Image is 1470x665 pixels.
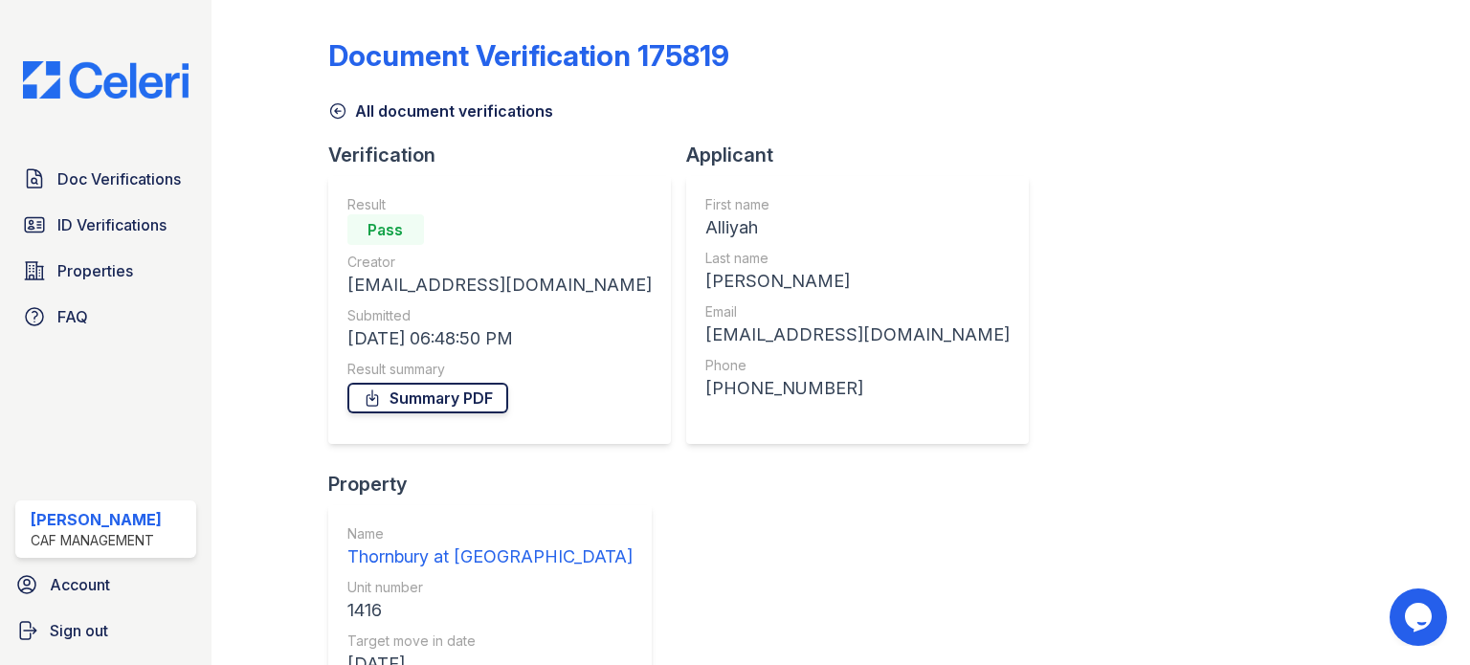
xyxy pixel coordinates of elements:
[328,100,553,122] a: All document verifications
[57,213,167,236] span: ID Verifications
[8,611,204,650] a: Sign out
[347,253,652,272] div: Creator
[347,214,424,245] div: Pass
[347,306,652,325] div: Submitted
[347,360,652,379] div: Result summary
[347,325,652,352] div: [DATE] 06:48:50 PM
[347,195,652,214] div: Result
[347,597,633,624] div: 1416
[57,305,88,328] span: FAQ
[705,302,1010,321] div: Email
[347,272,652,299] div: [EMAIL_ADDRESS][DOMAIN_NAME]
[328,38,729,73] div: Document Verification 175819
[15,160,196,198] a: Doc Verifications
[686,142,1044,168] div: Applicant
[50,619,108,642] span: Sign out
[1390,588,1451,646] iframe: chat widget
[57,259,133,282] span: Properties
[15,252,196,290] a: Properties
[705,195,1010,214] div: First name
[347,524,633,570] a: Name Thornbury at [GEOGRAPHIC_DATA]
[347,383,508,413] a: Summary PDF
[705,214,1010,241] div: Alliyah
[347,578,633,597] div: Unit number
[15,298,196,336] a: FAQ
[15,206,196,244] a: ID Verifications
[347,524,633,543] div: Name
[8,61,204,99] img: CE_Logo_Blue-a8612792a0a2168367f1c8372b55b34899dd931a85d93a1a3d3e32e68fde9ad4.png
[347,632,633,651] div: Target move in date
[50,573,110,596] span: Account
[347,543,633,570] div: Thornbury at [GEOGRAPHIC_DATA]
[705,356,1010,375] div: Phone
[705,321,1010,348] div: [EMAIL_ADDRESS][DOMAIN_NAME]
[705,268,1010,295] div: [PERSON_NAME]
[705,249,1010,268] div: Last name
[31,531,162,550] div: CAF Management
[57,167,181,190] span: Doc Verifications
[705,375,1010,402] div: [PHONE_NUMBER]
[8,565,204,604] a: Account
[328,471,667,498] div: Property
[31,508,162,531] div: [PERSON_NAME]
[328,142,686,168] div: Verification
